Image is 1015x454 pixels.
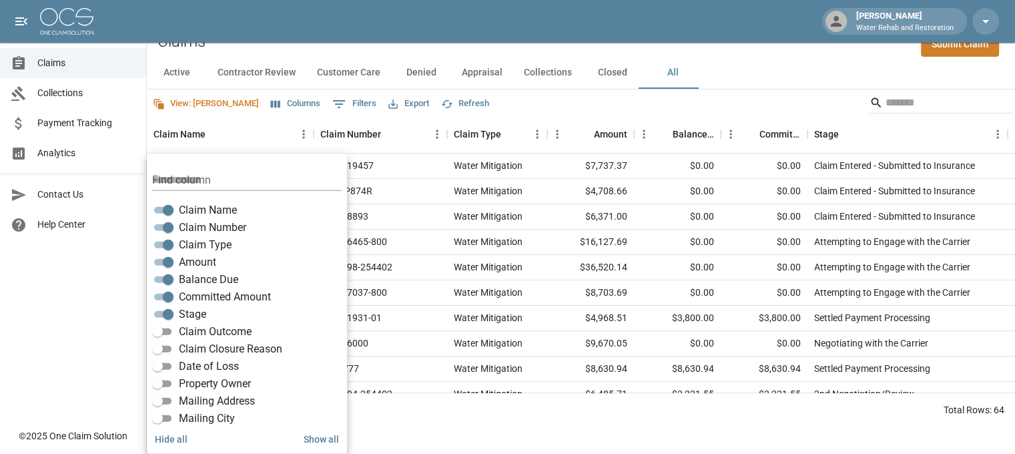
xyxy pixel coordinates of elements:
[721,280,807,306] div: $0.00
[814,235,970,248] div: Attempting to Engage with the Carrier
[721,357,807,382] div: $8,630.94
[385,93,432,114] button: Export
[179,411,235,427] span: Mailing City
[381,125,400,144] button: Sort
[320,235,387,248] div: 011716465-800
[207,57,306,89] button: Contractor Review
[179,289,271,305] span: Committed Amount
[37,188,135,202] span: Contact Us
[179,254,216,270] span: Amount
[37,86,135,100] span: Collections
[179,393,255,409] span: Mailing Address
[454,235,523,248] div: Water Mitigation
[921,32,999,57] a: Submit Claim
[179,306,206,322] span: Stage
[179,359,239,375] span: Date of Loss
[944,403,1004,417] div: Total Rows: 64
[634,204,721,230] div: $0.00
[320,159,374,172] div: 0801919457
[268,93,324,114] button: Select columns
[153,116,206,153] div: Claim Name
[634,116,721,153] div: Balance Due
[454,260,523,274] div: Water Mitigation
[451,57,513,89] button: Appraisal
[547,124,567,144] button: Menu
[294,124,314,144] button: Menu
[814,159,975,172] div: Claim Entered - Submitted to Insurance
[298,427,344,451] button: Show all
[527,124,547,144] button: Menu
[547,154,634,179] div: $7,737.37
[741,125,759,144] button: Sort
[721,116,807,153] div: Committed Amount
[547,116,634,153] div: Amount
[634,179,721,204] div: $0.00
[501,125,520,144] button: Sort
[40,8,93,35] img: ocs-logo-white-transparent.png
[814,387,914,401] div: 2nd Negotiation/Review
[839,125,858,144] button: Sort
[454,210,523,223] div: Water Mitigation
[454,311,523,324] div: Water Mitigation
[856,23,954,34] p: Water Rehab and Restoration
[454,362,523,375] div: Water Mitigation
[814,362,930,375] div: Settled Payment Processing
[721,382,807,407] div: $2,221.55
[8,8,35,35] button: open drawer
[634,382,721,407] div: $2,221.55
[37,56,135,70] span: Claims
[391,57,451,89] button: Denied
[547,179,634,204] div: $4,708.66
[149,427,193,451] button: Hide all
[147,116,314,153] div: Claim Name
[179,341,282,357] span: Claim Closure Reason
[179,202,237,218] span: Claim Name
[438,93,492,114] button: Refresh
[814,336,928,350] div: Negotiating with the Carrier
[547,255,634,280] div: $36,520.14
[634,357,721,382] div: $8,630.94
[547,230,634,255] div: $16,127.69
[454,336,523,350] div: Water Mitigation
[37,218,135,232] span: Help Center
[547,204,634,230] div: $6,371.00
[454,159,523,172] div: Water Mitigation
[179,376,251,392] span: Property Owner
[721,331,807,357] div: $0.00
[721,154,807,179] div: $0.00
[447,116,547,153] div: Claim Type
[575,125,594,144] button: Sort
[988,124,1008,144] button: Menu
[454,184,523,198] div: Water Mitigation
[454,387,523,401] div: Water Mitigation
[814,260,970,274] div: Attempting to Engage with the Carrier
[634,255,721,280] div: $0.00
[179,272,238,288] span: Balance Due
[320,311,382,324] div: 059811931-01
[454,116,501,153] div: Claim Type
[306,57,391,89] button: Customer Care
[547,382,634,407] div: $6,485.71
[547,331,634,357] div: $9,670.05
[329,93,380,115] button: Show filters
[721,179,807,204] div: $0.00
[427,124,447,144] button: Menu
[814,311,930,324] div: Settled Payment Processing
[179,237,232,253] span: Claim Type
[851,9,959,33] div: [PERSON_NAME]
[37,146,135,160] span: Analytics
[654,125,673,144] button: Sort
[147,154,347,454] div: Select columns
[634,331,721,357] div: $0.00
[583,57,643,89] button: Closed
[320,116,381,153] div: Claim Number
[206,125,224,144] button: Sort
[320,260,392,274] div: 1520698-254402
[314,116,447,153] div: Claim Number
[721,255,807,280] div: $0.00
[634,306,721,331] div: $3,800.00
[594,116,627,153] div: Amount
[547,357,634,382] div: $8,630.94
[721,306,807,331] div: $3,800.00
[320,286,387,299] div: 057977037-800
